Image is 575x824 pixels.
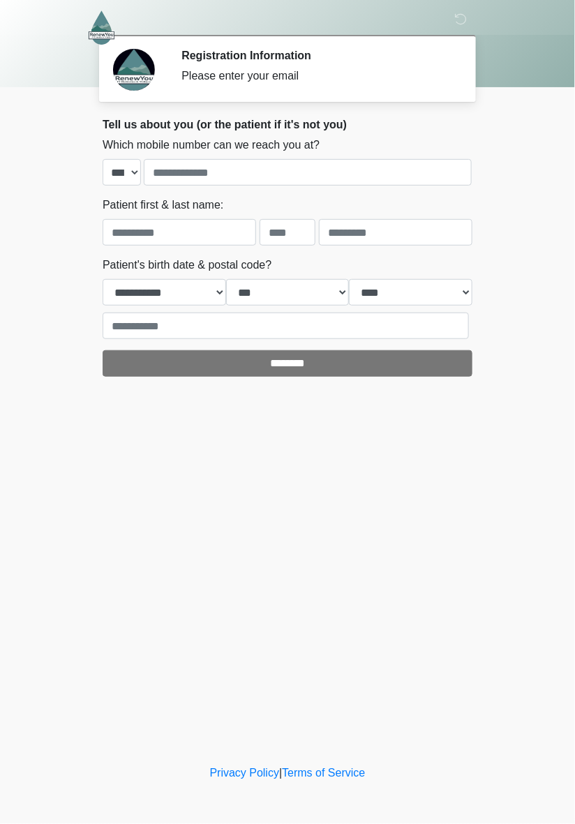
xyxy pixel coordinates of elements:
h2: Registration Information [181,49,451,62]
div: Please enter your email [181,68,451,84]
label: Patient first & last name: [103,197,223,214]
label: Patient's birth date & postal code? [103,257,271,274]
a: Privacy Policy [210,767,280,779]
img: Agent Avatar [113,49,155,91]
img: RenewYou IV Hydration and Wellness Logo [89,10,114,45]
label: Which mobile number can we reach you at? [103,137,320,153]
a: Terms of Service [282,767,365,779]
h2: Tell us about you (or the patient if it's not you) [103,118,472,131]
a: | [279,767,282,779]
